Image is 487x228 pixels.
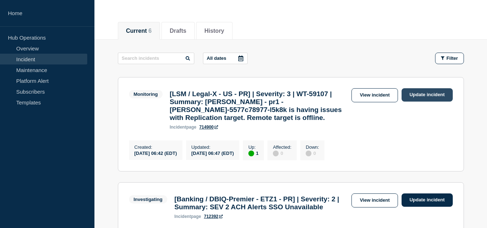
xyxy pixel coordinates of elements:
div: 1 [248,150,258,156]
p: page [174,214,201,219]
h3: [Banking / DBIQ-Premier - ETZ1 - PR] | Severity: 2 | Summary: SEV 2 ACH Alerts SSO Unavailable [174,195,348,211]
p: page [170,125,196,130]
button: All dates [203,53,248,64]
span: incident [170,125,186,130]
div: 0 [306,150,319,156]
a: View incident [351,88,398,102]
span: Investigating [129,195,167,204]
p: Affected : [273,144,291,150]
a: Update incident [402,193,453,207]
a: Update incident [402,88,453,102]
p: Up : [248,144,258,150]
span: Filter [447,55,458,61]
h3: [LSM / Legal-X - US - PR] | Severity: 3 | WT-59107 | Summary: [PERSON_NAME] - pr1 - [PERSON_NAME]... [170,90,348,122]
a: 714900 [199,125,218,130]
div: [DATE] 06:47 (EDT) [191,150,234,156]
button: Current 6 [126,28,152,34]
p: Down : [306,144,319,150]
button: History [204,28,224,34]
div: [DATE] 06:42 (EDT) [134,150,177,156]
div: 0 [273,150,291,156]
div: up [248,151,254,156]
button: Filter [435,53,464,64]
input: Search incidents [118,53,194,64]
a: View incident [351,193,398,207]
div: disabled [273,151,279,156]
span: 6 [149,28,152,34]
span: incident [174,214,191,219]
div: disabled [306,151,311,156]
a: 712392 [204,214,223,219]
span: Monitoring [129,90,163,98]
button: Drafts [170,28,186,34]
p: Created : [134,144,177,150]
p: All dates [207,55,226,61]
p: Updated : [191,144,234,150]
